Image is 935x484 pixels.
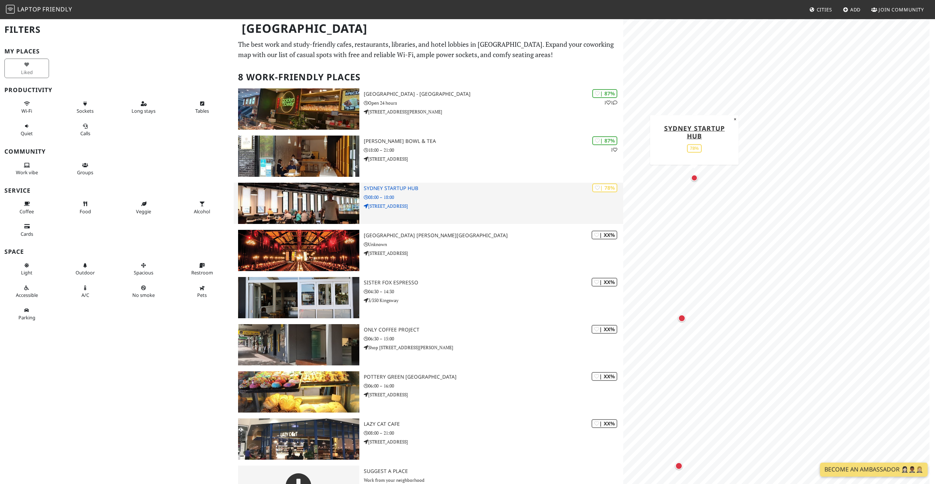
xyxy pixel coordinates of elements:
button: Cards [4,220,49,240]
p: The best work and study-friendly cafes, restaurants, libraries, and hotel lobbies in [GEOGRAPHIC_... [238,39,619,60]
button: Outdoor [63,259,108,279]
span: Spacious [134,269,153,276]
div: | XX% [592,278,617,286]
p: 1 1 [604,99,617,106]
button: Food [63,198,108,217]
p: Unknown [364,241,624,248]
h3: Only coffee project [364,327,624,333]
div: | 78% [592,183,617,192]
button: Light [4,259,49,279]
span: Air conditioned [81,292,89,298]
a: Join Community [868,3,927,16]
h3: My Places [4,48,229,55]
img: Doltone House Jones Bay Wharf [238,230,359,271]
p: [STREET_ADDRESS] [364,155,624,162]
p: 06:00 – 16:00 [364,382,624,389]
span: Food [80,208,91,215]
p: 3/350 Kingsway [364,297,624,304]
p: [STREET_ADDRESS] [364,438,624,445]
img: LaptopFriendly [6,5,15,14]
div: Map marker [690,173,699,183]
button: Veggie [121,198,166,217]
button: Long stays [121,98,166,117]
div: | 87% [592,136,617,145]
a: Cities [806,3,835,16]
button: Tables [180,98,224,117]
p: [STREET_ADDRESS] [364,203,624,210]
button: Wi-Fi [4,98,49,117]
button: Sockets [63,98,108,117]
span: Outdoor area [76,269,95,276]
p: 06:30 – 15:00 [364,335,624,342]
p: 08:00 – 21:00 [364,429,624,436]
div: | 87% [592,89,617,98]
span: Group tables [77,169,93,176]
button: No smoke [121,282,166,301]
a: LaptopFriendly LaptopFriendly [6,3,72,16]
p: 1 [611,146,617,153]
div: | XX% [592,419,617,428]
button: Restroom [180,259,224,279]
span: Stable Wi-Fi [21,108,32,114]
span: Alcohol [194,208,210,215]
a: Sydney Startup Hub [664,123,725,140]
img: Juan Bowl & Tea [238,136,359,177]
p: 08:00 – 18:00 [364,194,624,201]
p: [STREET_ADDRESS] [364,250,624,257]
h3: Suggest a Place [364,468,624,474]
h3: [GEOGRAPHIC_DATA] - [GEOGRAPHIC_DATA] [364,91,624,97]
p: Shop [STREET_ADDRESS][PERSON_NAME] [364,344,624,351]
span: Parking [18,314,35,321]
span: Laptop [17,5,41,13]
button: Close popup [732,115,739,123]
span: Coffee [20,208,34,215]
button: Accessible [4,282,49,301]
a: Sydney Startup Hub | 78% Sydney Startup Hub 08:00 – 18:00 [STREET_ADDRESS] [234,183,623,224]
span: Credit cards [21,231,33,237]
span: Join Community [879,6,924,13]
button: Alcohol [180,198,224,217]
img: Sydney Startup Hub [238,183,359,224]
span: Accessible [16,292,38,298]
h3: Productivity [4,87,229,94]
p: [STREET_ADDRESS][PERSON_NAME] [364,108,624,115]
span: Long stays [132,108,156,114]
div: | XX% [592,372,617,380]
h1: [GEOGRAPHIC_DATA] [236,18,622,39]
a: Add [840,3,864,16]
a: Pottery Green Bakers Lane Cove | XX% Pottery Green [GEOGRAPHIC_DATA] 06:00 – 16:00 [STREET_ADDRESS] [234,371,623,413]
h3: Lazy Cat Cafe [364,421,624,427]
button: Parking [4,304,49,324]
div: 78% [687,144,702,152]
img: Chinatown - Sydney [238,88,359,130]
h3: Pottery Green [GEOGRAPHIC_DATA] [364,374,624,380]
a: Sister Fox Espresso | XX% Sister Fox Espresso 04:30 – 14:30 3/350 Kingsway [234,277,623,318]
p: Work from your neighborhood [364,477,624,484]
button: Pets [180,282,224,301]
span: Video/audio calls [80,130,90,137]
a: Lazy Cat Cafe | XX% Lazy Cat Cafe 08:00 – 21:00 [STREET_ADDRESS] [234,418,623,460]
span: Friendly [42,5,72,13]
span: People working [16,169,38,176]
h3: [PERSON_NAME] Bowl & Tea [364,138,624,144]
button: A/C [63,282,108,301]
div: | XX% [592,231,617,239]
button: Quiet [4,120,49,140]
span: Add [850,6,861,13]
span: Smoke free [132,292,155,298]
p: 18:00 – 21:00 [364,147,624,154]
h3: Sydney Startup Hub [364,185,624,192]
button: Coffee [4,198,49,217]
p: 04:30 – 14:30 [364,288,624,295]
div: Map marker [677,313,687,323]
h3: [GEOGRAPHIC_DATA] [PERSON_NAME][GEOGRAPHIC_DATA] [364,232,624,239]
p: Open 24 hours [364,99,624,106]
span: Restroom [191,269,213,276]
h3: Space [4,248,229,255]
div: Map marker [674,461,684,471]
span: Power sockets [77,108,94,114]
h2: Filters [4,18,229,41]
a: Only coffee project | XX% Only coffee project 06:30 – 15:00 Shop [STREET_ADDRESS][PERSON_NAME] [234,324,623,365]
a: Juan Bowl & Tea | 87% 1 [PERSON_NAME] Bowl & Tea 18:00 – 21:00 [STREET_ADDRESS] [234,136,623,177]
img: Sister Fox Espresso [238,277,359,318]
